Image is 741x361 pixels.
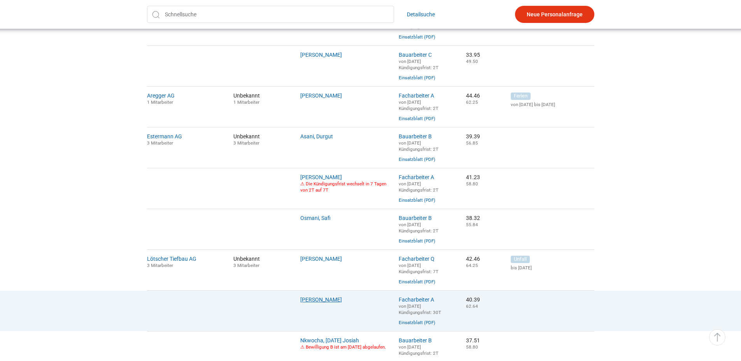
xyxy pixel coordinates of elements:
a: Nkwocha, [DATE] Josiah [300,337,359,344]
a: [PERSON_NAME] [300,296,342,303]
a: Bauarbeiter B [399,133,432,140]
small: 49.50 [466,59,478,64]
nobr: 37.51 [466,337,480,344]
a: Einsatzblatt (PDF) [399,75,435,80]
a: Einsatzblatt (PDF) [399,279,435,284]
a: Osmani, Safi [300,215,331,221]
a: [PERSON_NAME] [300,256,342,262]
nobr: 33.95 [466,52,480,58]
a: Neue Personalanfrage [515,6,594,23]
span: Ferien [511,92,531,100]
small: 58.80 [466,181,478,187]
span: Unbekannt [233,256,289,268]
nobr: 38.32 [466,215,480,221]
nobr: 42.46 [466,256,480,262]
small: 64.25 [466,263,478,268]
small: von [DATE] Kündigungsfrist: 2T [399,59,438,70]
nobr: 41.23 [466,174,480,180]
small: von [DATE] Kündigungsfrist: 7T [399,263,438,274]
small: von [DATE] Kündigungsfrist: 2T [399,181,438,193]
span: Unbekannt [233,133,289,146]
small: von [DATE] Kündigungsfrist: 30T [399,303,441,315]
a: Detailsuche [407,6,435,23]
a: Lötscher Tiefbau AG [147,256,196,262]
a: Facharbeiter A [399,92,434,99]
a: Bauarbeiter B [399,215,432,221]
small: 1 Mitarbeiter [147,99,173,105]
a: ▵ Nach oben [709,329,725,345]
span: Unbekannt [233,92,289,105]
a: Facharbeiter A [399,296,434,303]
small: 62.25 [466,99,478,105]
small: von [DATE] Kündigungsfrist: 2T [399,344,438,356]
a: Aregger AG [147,92,175,99]
a: Bauarbeiter B [399,337,432,344]
small: von [DATE] Kündigungsfrist: 2T [399,99,438,111]
font: ⚠ Die Kündigungsfrist wechselt in 7 Tagen von 2T auf 7T [300,181,386,193]
nobr: 40.39 [466,296,480,303]
a: Einsatzblatt (PDF) [399,197,435,203]
a: Facharbeiter A [399,174,434,180]
font: ⚠ Bewilligung B ist am [DATE] abgelaufen. [300,344,386,350]
small: 3 Mitarbeiter [147,263,173,268]
small: bis [DATE] [511,265,594,270]
nobr: 44.46 [466,92,480,99]
small: 56.85 [466,140,478,146]
small: 58.80 [466,344,478,350]
a: Einsatzblatt (PDF) [399,320,435,325]
small: 55.84 [466,222,478,227]
a: Bauarbeiter C [399,52,432,58]
a: Einsatzblatt (PDF) [399,34,435,40]
small: von [DATE] Kündigungsfrist: 2T [399,222,438,234]
small: 1 Mitarbeiter [233,99,259,105]
small: 3 Mitarbeiter [233,140,259,146]
a: Einsatzblatt (PDF) [399,238,435,244]
small: 3 Mitarbeiter [147,140,173,146]
a: Asani, Durgut [300,133,333,140]
small: von [DATE] Kündigungsfrist: 2T [399,140,438,152]
small: von [DATE] bis [DATE] [511,102,594,107]
nobr: 39.39 [466,133,480,140]
small: 62.64 [466,303,478,309]
a: Estermann AG [147,133,182,140]
a: [PERSON_NAME] [300,174,342,180]
a: Facharbeiter Q [399,256,434,262]
small: 3 Mitarbeiter [233,263,259,268]
a: Einsatzblatt (PDF) [399,116,435,121]
a: [PERSON_NAME] [300,92,342,99]
span: Unfall [511,256,530,263]
a: Einsatzblatt (PDF) [399,157,435,162]
a: [PERSON_NAME] [300,52,342,58]
input: Schnellsuche [147,6,394,23]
